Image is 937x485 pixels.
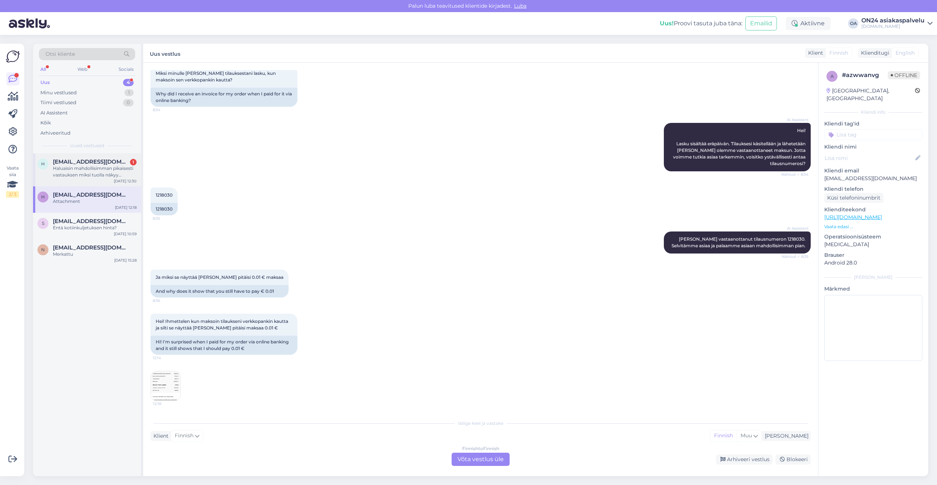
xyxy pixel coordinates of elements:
[829,49,848,57] span: Finnish
[824,251,922,259] p: Brauser
[53,218,129,225] span: sirpa_123@outlook.com
[150,48,180,58] label: Uus vestlus
[786,17,831,30] div: Aktiivne
[175,432,193,440] span: Finnish
[716,455,773,464] div: Arhiveeri vestlus
[824,193,883,203] div: Küsi telefoninumbrit
[151,203,178,215] div: 1218030
[762,432,808,440] div: [PERSON_NAME]
[41,194,45,200] span: H
[130,159,137,165] div: 1
[153,401,181,406] span: 12:18
[824,167,922,175] p: Kliendi email
[858,49,889,57] div: Klienditugi
[896,49,915,57] span: English
[114,178,137,184] div: [DATE] 12:30
[151,420,811,427] div: Valige keel ja vastake
[781,226,808,231] span: AI Assistent
[151,285,289,298] div: And why does it show that you still have to pay € 0.01
[114,231,137,237] div: [DATE] 10:59
[462,445,499,452] div: Finnish to Finnish
[123,79,134,86] div: 4
[825,154,914,162] input: Lisa nimi
[40,89,77,96] div: Minu vestlused
[46,50,75,58] span: Otsi kliente
[848,18,858,29] div: OA
[842,71,888,80] div: # azwwanvg
[861,18,933,29] a: ON24 asiakaspalvelu[DOMAIN_NAME]
[824,233,922,241] p: Operatsioonisüsteem
[826,87,915,102] div: [GEOGRAPHIC_DATA], [GEOGRAPHIC_DATA]
[824,259,922,267] p: Android 28.0
[824,214,882,220] a: [URL][DOMAIN_NAME]
[831,73,834,79] span: a
[452,453,510,466] div: Võta vestlus üle
[824,185,922,193] p: Kliendi telefon
[151,432,169,440] div: Klient
[156,70,277,83] span: Miksi minulle [PERSON_NAME] tilauksestani lasku, kun maksoin sen verkkopankin kautta?
[76,65,89,74] div: Web
[781,172,808,177] span: Nähtud ✓ 8:34
[53,198,137,205] div: Attachment
[153,107,180,113] span: 8:34
[153,355,180,361] span: 12:14
[42,220,44,226] span: s
[156,274,283,280] span: Ja miksi se näyttää [PERSON_NAME] pitäisi 0.01 € maksaa
[824,223,922,230] p: Vaata edasi ...
[151,336,297,355] div: Hi! I'm surprised when I paid for my order via online banking and it still shows that I should pa...
[53,251,137,258] div: Merkattu
[824,285,922,293] p: Märkmed
[151,371,180,401] img: Attachment
[660,20,674,27] b: Uus!
[775,455,811,464] div: Blokeeri
[40,99,76,106] div: Tiimi vestlused
[824,206,922,214] p: Klienditeekond
[745,17,777,30] button: Emailid
[115,205,137,210] div: [DATE] 12:18
[156,192,173,198] span: 1218030
[781,254,808,259] span: Nähtud ✓ 8:35
[153,298,180,303] span: 8:36
[660,19,742,28] div: Proovi tasuta juba täna:
[710,430,737,441] div: Finnish
[824,143,922,151] p: Kliendi nimi
[861,23,925,29] div: [DOMAIN_NAME]
[824,109,922,116] div: Kliendi info
[512,3,529,9] span: Luba
[41,247,45,252] span: N
[123,99,134,106] div: 0
[824,274,922,281] div: [PERSON_NAME]
[824,241,922,248] p: [MEDICAL_DATA]
[151,88,297,107] div: Why did I receive an invoice for my order when I paid for it via online banking?
[40,79,50,86] div: Uus
[53,225,137,231] div: Entä kotiinkuljetuksen hinta?
[824,175,922,182] p: [EMAIL_ADDRESS][DOMAIN_NAME]
[861,18,925,23] div: ON24 asiakaspalvelu
[53,244,129,251] span: Natalie.pinhasov81@gmail.com
[153,216,180,221] span: 8:35
[117,65,135,74] div: Socials
[6,50,20,63] img: Askly Logo
[156,318,289,331] span: Hei! Ihmettelen kun maksoin tilaukseni verkkopankin kautta ja silti se näyttää [PERSON_NAME] pitä...
[805,49,823,57] div: Klient
[70,142,104,149] span: Uued vestlused
[40,130,70,137] div: Arhiveeritud
[672,236,807,248] span: [PERSON_NAME] vastaanottanut tilausnumeron 1218030. Selvitämme asiaa ja palaamme asiaan mahdollis...
[888,71,920,79] span: Offline
[40,109,68,117] div: AI Assistent
[824,120,922,128] p: Kliendi tag'id
[114,258,137,263] div: [DATE] 15:28
[741,432,752,439] span: Muu
[41,161,45,167] span: H
[40,119,51,127] div: Kõik
[124,89,134,96] div: 1
[781,117,808,123] span: AI Assistent
[39,65,47,74] div: All
[53,165,137,178] div: Haluaisin mahdollisimman pikaisesti vastauksen miksi tuolla näkyy [PERSON_NAME] maksettava vielä ...
[824,129,922,140] input: Lisa tag
[6,191,19,198] div: 2 / 3
[53,158,129,165] span: Hanetsu.airikka@gmail.com
[53,192,129,198] span: Hanetsu.airikka@gmail.com
[6,165,19,198] div: Vaata siia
